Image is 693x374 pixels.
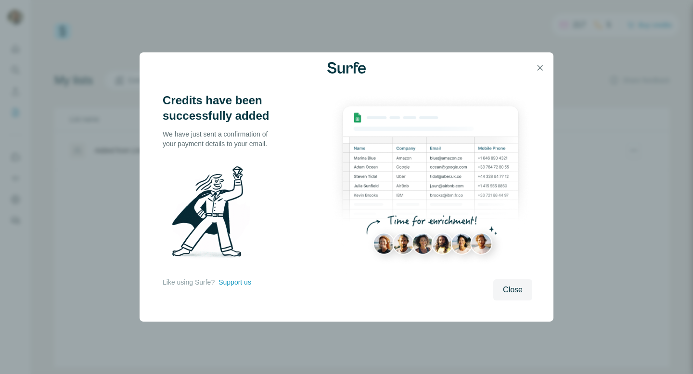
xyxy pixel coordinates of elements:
[493,279,532,300] button: Close
[218,277,251,287] button: Support us
[163,277,215,287] p: Like using Surfe?
[163,129,278,149] p: We have just sent a confirmation of your payment details to your email.
[163,93,278,124] h3: Credits have been successfully added
[503,284,523,296] span: Close
[163,160,263,268] img: Surfe Illustration - Man holding diamond
[329,93,532,273] img: Enrichment Hub - Sheet Preview
[327,62,366,74] img: Surfe Logo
